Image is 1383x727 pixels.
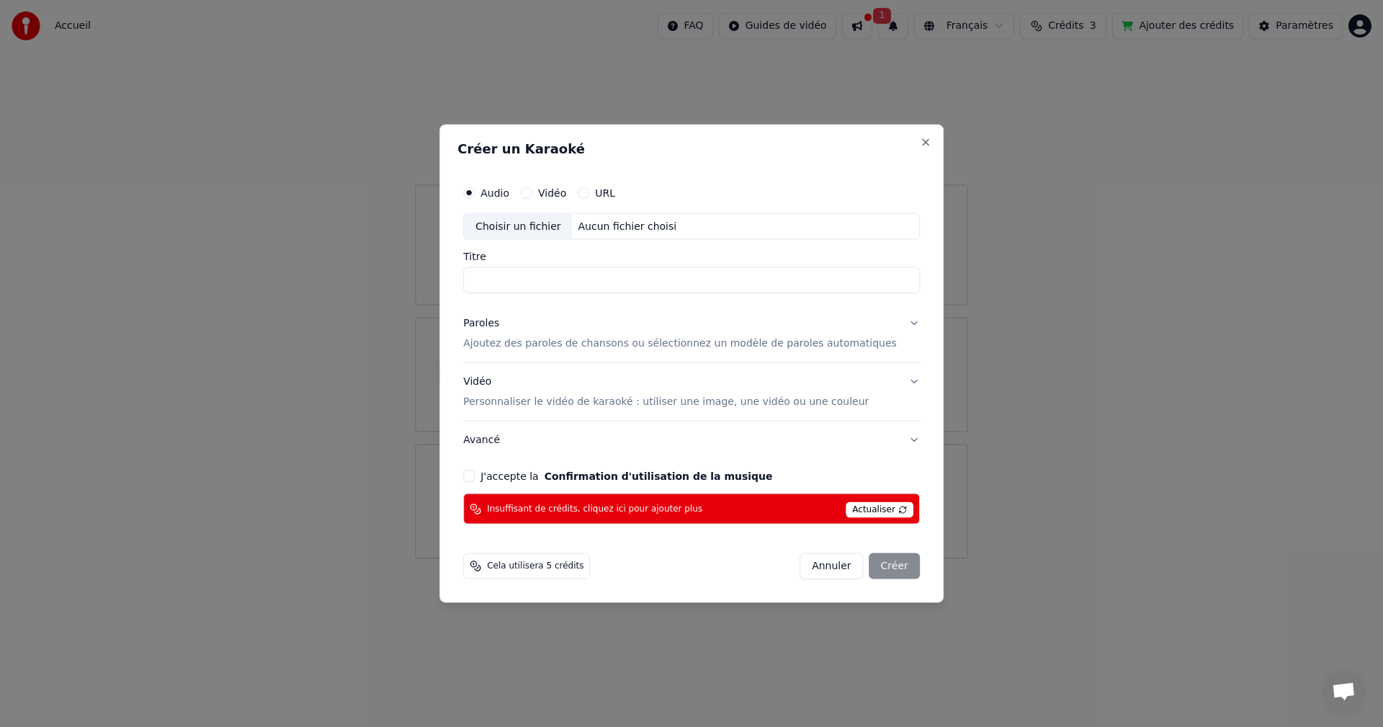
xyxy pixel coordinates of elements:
div: Vidéo [463,375,869,409]
label: URL [595,187,615,197]
p: Ajoutez des paroles de chansons ou sélectionnez un modèle de paroles automatiques [463,336,897,351]
button: VidéoPersonnaliser le vidéo de karaoké : utiliser une image, une vidéo ou une couleur [463,363,920,421]
p: Personnaliser le vidéo de karaoké : utiliser une image, une vidéo ou une couleur [463,395,869,409]
span: Actualiser [846,502,913,518]
button: Avancé [463,422,920,459]
div: Paroles [463,316,499,331]
label: J'accepte la [480,471,772,481]
label: Audio [480,187,509,197]
span: Insuffisant de crédits, cliquez ici pour ajouter plus [487,503,702,514]
div: Aucun fichier choisi [573,219,683,233]
label: Titre [463,251,920,262]
button: Annuler [800,553,863,579]
h2: Créer un Karaoké [457,142,926,155]
div: Choisir un fichier [464,213,572,239]
label: Vidéo [538,187,566,197]
button: ParolesAjoutez des paroles de chansons ou sélectionnez un modèle de paroles automatiques [463,305,920,362]
span: Cela utilisera 5 crédits [487,561,583,572]
button: J'accepte la [545,471,773,481]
